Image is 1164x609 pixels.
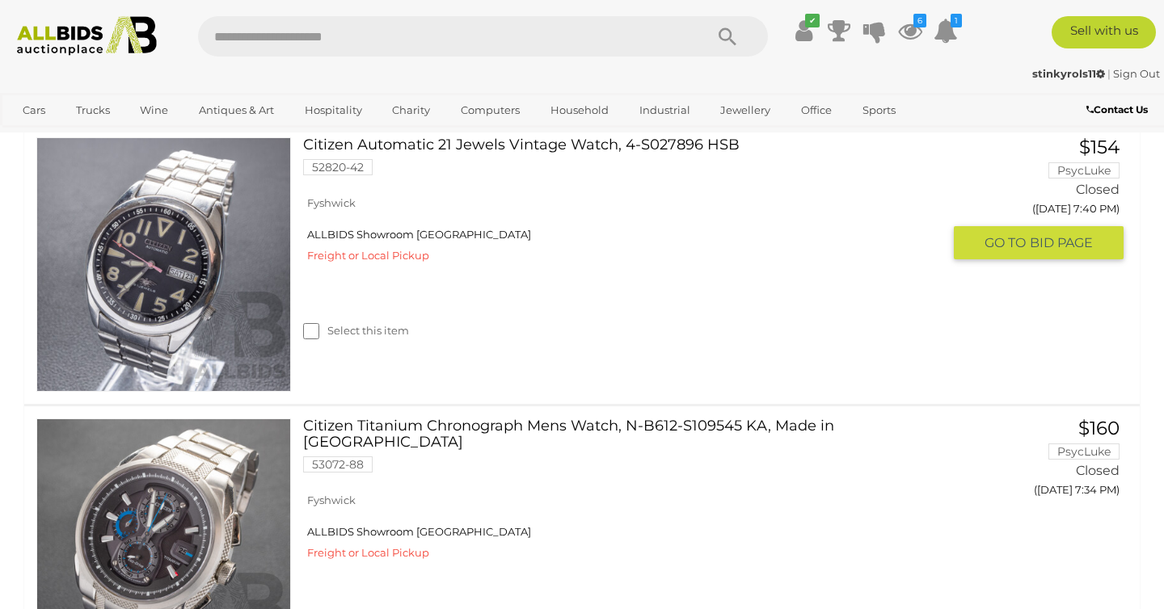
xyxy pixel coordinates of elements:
[710,97,781,124] a: Jewellery
[1030,234,1093,251] span: BID PAGE
[1032,67,1105,80] strong: stinkyrols11
[294,97,373,124] a: Hospitality
[315,137,942,187] a: Citizen Automatic 21 Jewels Vintage Watch, 4-S027896 HSB 52820-42
[9,16,166,56] img: Allbids.com.au
[382,97,441,124] a: Charity
[951,14,962,27] i: 1
[805,14,820,27] i: ✔
[65,97,120,124] a: Trucks
[898,16,922,45] a: 6
[1086,103,1148,115] b: Contact Us
[791,16,816,45] a: ✔
[303,323,409,338] label: Select this item
[985,234,1030,251] span: GO TO
[540,97,619,124] a: Household
[12,124,148,150] a: [GEOGRAPHIC_DATA]
[315,418,942,485] a: Citizen Titanium Chronograph Mens Watch, N-B612-S109545 KA, Made in [GEOGRAPHIC_DATA] 53072-88
[913,14,926,27] i: 6
[954,226,1124,259] button: GO TOBID PAGE
[12,97,56,124] a: Cars
[629,97,701,124] a: Industrial
[1086,101,1152,119] a: Contact Us
[1113,67,1160,80] a: Sign Out
[966,137,1124,261] a: $154 PsycLuke Closed ([DATE] 7:40 PM) GO TOBID PAGE
[450,97,530,124] a: Computers
[1079,136,1120,158] span: $154
[1107,67,1111,80] span: |
[966,418,1124,505] a: $160 PsycLuke Closed ([DATE] 7:34 PM)
[1032,67,1107,80] a: stinkyrols11
[1052,16,1156,48] a: Sell with us
[791,97,842,124] a: Office
[1078,417,1120,439] span: $160
[129,97,179,124] a: Wine
[687,16,768,57] button: Search
[934,16,958,45] a: 1
[188,97,285,124] a: Antiques & Art
[852,97,906,124] a: Sports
